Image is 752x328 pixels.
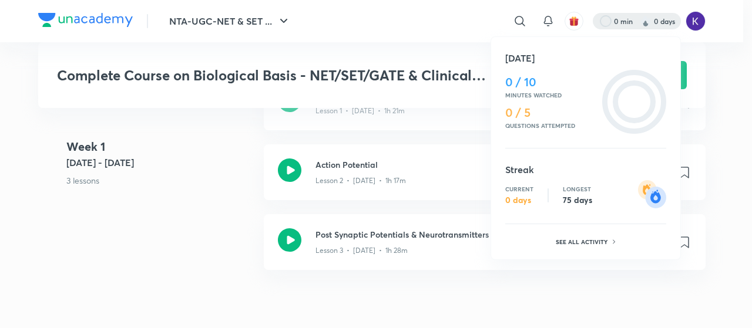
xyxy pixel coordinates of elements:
[505,163,666,177] h5: Streak
[563,195,592,205] p: 75 days
[505,195,533,205] p: 0 days
[505,106,597,120] h4: 0 / 5
[505,51,666,65] h5: [DATE]
[563,185,592,192] p: Longest
[638,180,666,208] img: streak
[505,75,597,89] h4: 0 / 10
[505,92,597,99] p: Minutes watched
[556,238,610,245] p: See all activity
[505,122,597,129] p: Questions attempted
[505,185,533,192] p: Current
